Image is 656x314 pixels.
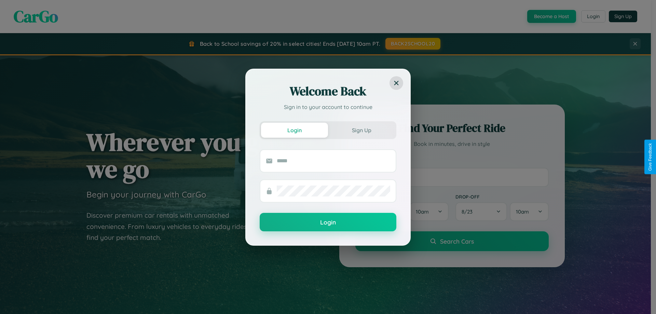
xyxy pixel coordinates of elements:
[261,123,328,138] button: Login
[328,123,395,138] button: Sign Up
[260,103,396,111] p: Sign in to your account to continue
[260,83,396,99] h2: Welcome Back
[648,143,653,171] div: Give Feedback
[260,213,396,231] button: Login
